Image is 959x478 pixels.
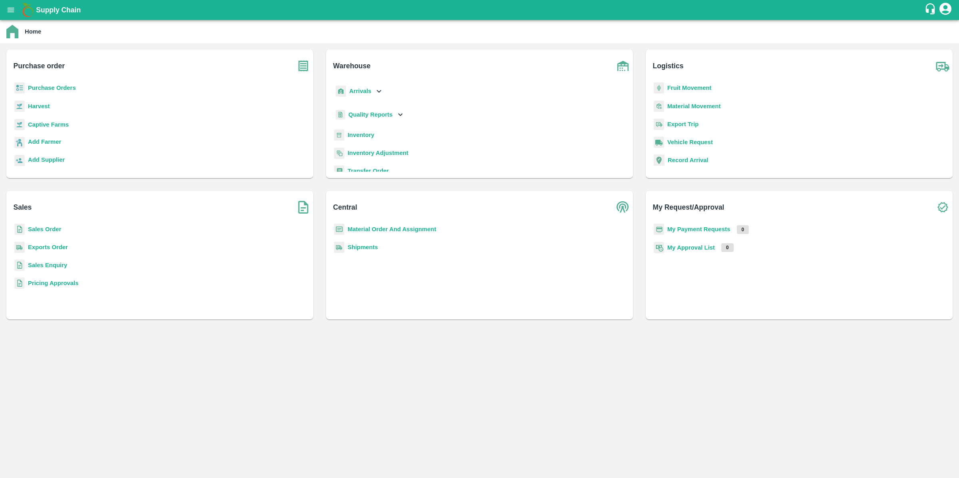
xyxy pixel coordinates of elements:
b: My Request/Approval [653,202,724,213]
img: material [654,100,664,112]
a: Supply Chain [36,4,924,16]
a: Shipments [348,244,378,250]
b: Arrivals [349,88,371,94]
img: harvest [14,100,25,112]
img: check [933,197,953,217]
img: recordArrival [654,155,665,166]
b: Home [25,28,41,35]
button: open drawer [2,1,20,19]
img: shipments [334,242,344,253]
img: sales [14,278,25,289]
img: whArrival [336,85,346,97]
a: Harvest [28,103,50,109]
img: approval [654,242,664,254]
div: account of current user [938,2,953,18]
a: Exports Order [28,244,68,250]
img: logo [20,2,36,18]
b: Add Supplier [28,157,65,163]
a: Inventory Adjustment [348,150,408,156]
img: reciept [14,82,25,94]
img: warehouse [613,56,633,76]
a: Purchase Orders [28,85,76,91]
b: Central [333,202,357,213]
b: Sales [14,202,32,213]
a: My Approval List [667,244,715,251]
a: Fruit Movement [667,85,712,91]
a: Sales Enquiry [28,262,67,268]
img: whTransfer [334,165,344,177]
img: harvest [14,119,25,131]
img: qualityReport [336,110,345,120]
a: Sales Order [28,226,61,232]
a: Record Arrival [668,157,708,163]
div: Arrivals [334,82,384,100]
img: farmer [14,137,25,149]
b: Supply Chain [36,6,81,14]
b: Warehouse [333,60,371,71]
b: Purchase order [14,60,65,71]
div: Quality Reports [334,107,405,123]
b: Quality Reports [348,111,393,118]
img: whInventory [334,129,344,141]
img: shipments [14,242,25,253]
img: home [6,25,18,38]
a: Export Trip [667,121,698,127]
img: central [613,197,633,217]
img: vehicle [654,137,664,148]
img: payment [654,224,664,235]
a: Transfer Order [348,168,389,174]
div: customer-support [924,3,938,17]
p: 0 [737,225,749,234]
img: inventory [334,147,344,159]
img: truck [933,56,953,76]
a: Vehicle Request [667,139,713,145]
img: delivery [654,119,664,130]
a: Material Movement [667,103,721,109]
img: fruit [654,82,664,94]
a: Pricing Approvals [28,280,78,286]
b: Add Farmer [28,139,61,145]
a: Add Supplier [28,155,65,166]
img: sales [14,260,25,271]
a: Inventory [348,132,374,138]
b: Logistics [653,60,684,71]
img: sales [14,224,25,235]
a: My Payment Requests [667,226,730,232]
a: Material Order And Assignment [348,226,436,232]
img: centralMaterial [334,224,344,235]
img: purchase [293,56,313,76]
a: Add Farmer [28,137,61,148]
p: 0 [721,243,734,252]
img: supplier [14,155,25,167]
a: Captive Farms [28,121,69,128]
img: soSales [293,197,313,217]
